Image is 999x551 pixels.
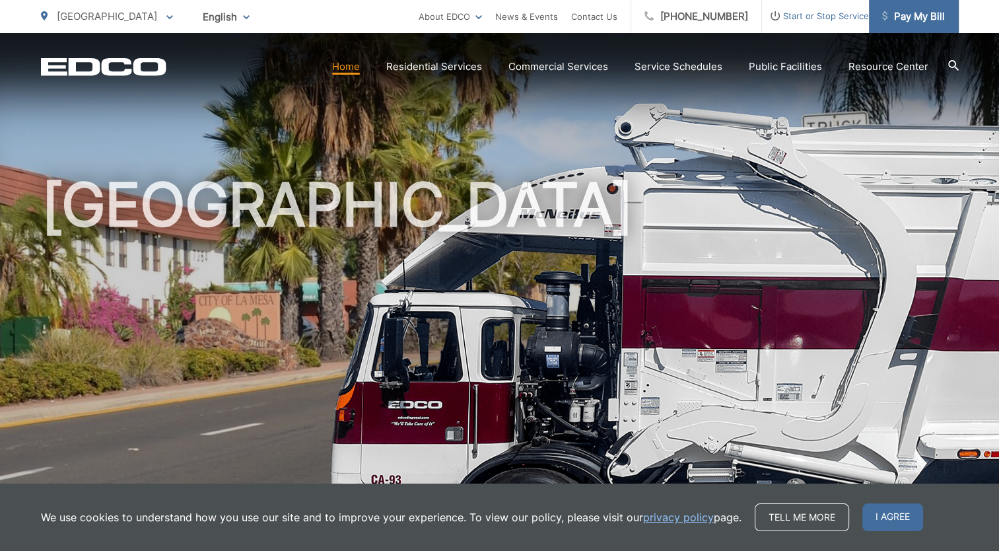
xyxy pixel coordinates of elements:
span: English [193,5,259,28]
a: Commercial Services [508,59,608,75]
span: [GEOGRAPHIC_DATA] [57,10,157,22]
a: Resource Center [848,59,928,75]
a: EDCD logo. Return to the homepage. [41,57,166,76]
a: About EDCO [419,9,482,24]
a: Home [332,59,360,75]
span: Pay My Bill [882,9,945,24]
a: Contact Us [571,9,617,24]
p: We use cookies to understand how you use our site and to improve your experience. To view our pol... [41,509,741,525]
a: Residential Services [386,59,482,75]
span: I agree [862,503,923,531]
a: Service Schedules [635,59,722,75]
a: privacy policy [643,509,714,525]
a: Tell me more [755,503,849,531]
a: News & Events [495,9,558,24]
a: Public Facilities [749,59,822,75]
